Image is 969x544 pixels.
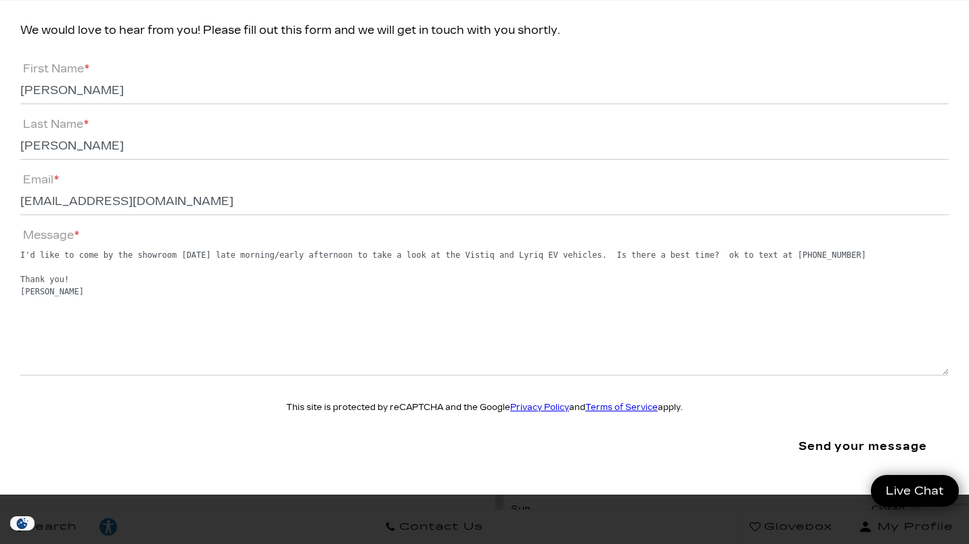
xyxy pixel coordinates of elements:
[20,62,89,75] label: First Name
[20,229,79,242] label: Message
[20,189,949,215] input: Email*
[879,483,951,499] span: Live Chat
[20,245,949,376] textarea: Message*
[20,21,949,40] p: We would love to hear from you! Please fill out this form and we will get in touch with you shortly.
[20,173,59,186] label: Email
[20,134,949,160] input: Last Name*
[871,475,959,507] a: Live Chat
[20,78,949,104] input: First Name*
[20,118,89,131] label: Last Name
[7,516,38,530] div: Privacy Settings
[777,428,949,466] input: Send your message
[20,60,949,466] form: Contact Us
[510,403,569,412] a: Privacy Policy
[585,403,658,412] a: Terms of Service
[286,403,683,412] small: This site is protected by reCAPTCHA and the Google and apply.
